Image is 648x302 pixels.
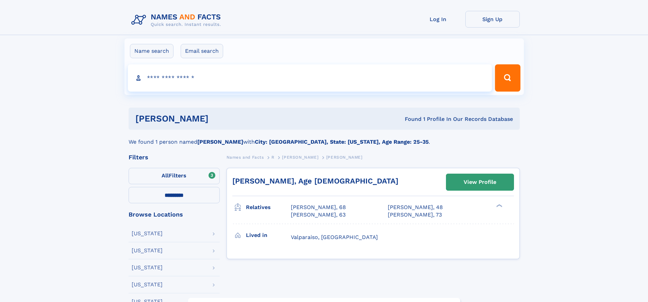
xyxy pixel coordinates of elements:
input: search input [128,64,492,92]
a: Log In [411,11,465,28]
div: We found 1 person named with . [129,130,520,146]
div: [US_STATE] [132,265,163,270]
a: [PERSON_NAME], 73 [388,211,442,219]
label: Filters [129,168,220,184]
div: Filters [129,154,220,160]
div: [US_STATE] [132,231,163,236]
div: Browse Locations [129,211,220,218]
label: Email search [181,44,223,58]
a: [PERSON_NAME], Age [DEMOGRAPHIC_DATA] [232,177,398,185]
a: Sign Up [465,11,520,28]
h3: Lived in [246,229,291,241]
span: R [271,155,275,160]
span: [PERSON_NAME] [282,155,318,160]
a: [PERSON_NAME], 48 [388,204,443,211]
div: Found 1 Profile In Our Records Database [306,115,513,123]
a: View Profile [446,174,514,190]
b: [PERSON_NAME] [197,139,243,145]
a: [PERSON_NAME], 63 [291,211,346,219]
span: All [162,172,169,179]
b: City: [GEOGRAPHIC_DATA], State: [US_STATE], Age Range: 25-35 [255,139,429,145]
label: Name search [130,44,173,58]
div: View Profile [464,174,496,190]
div: [US_STATE] [132,248,163,253]
a: Names and Facts [227,153,264,161]
h3: Relatives [246,202,291,213]
h1: [PERSON_NAME] [135,114,307,123]
span: [PERSON_NAME] [326,155,363,160]
span: Valparaiso, [GEOGRAPHIC_DATA] [291,234,378,240]
div: ❯ [495,204,503,208]
a: [PERSON_NAME] [282,153,318,161]
a: [PERSON_NAME], 68 [291,204,346,211]
button: Search Button [495,64,520,92]
a: R [271,153,275,161]
div: [US_STATE] [132,282,163,287]
img: Logo Names and Facts [129,11,227,29]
